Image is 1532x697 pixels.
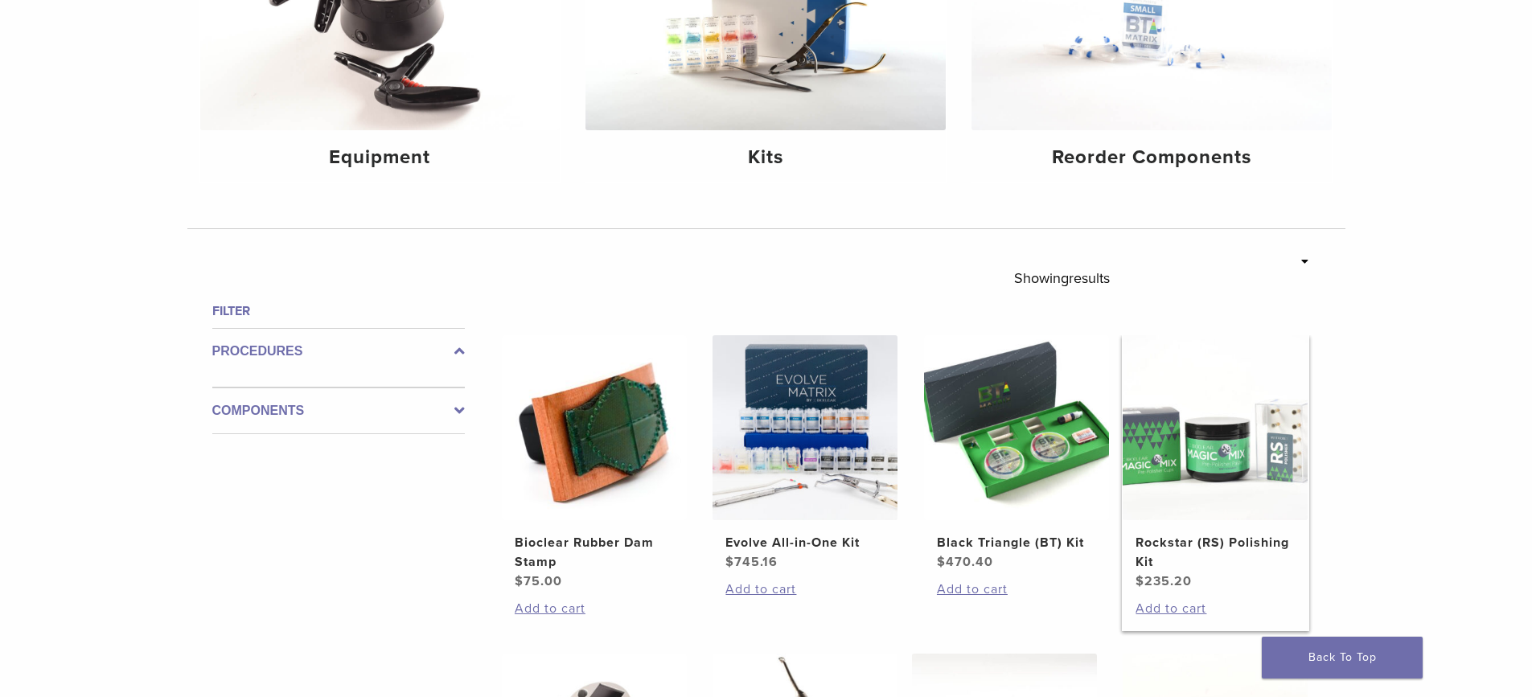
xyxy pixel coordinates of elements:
h4: Equipment [213,143,548,172]
a: Rockstar (RS) Polishing KitRockstar (RS) Polishing Kit $235.20 [1122,335,1309,591]
img: Bioclear Rubber Dam Stamp [502,335,687,520]
h2: Rockstar (RS) Polishing Kit [1136,533,1295,572]
a: Add to cart: “Rockstar (RS) Polishing Kit” [1136,599,1295,618]
p: Showing results [1014,261,1110,295]
a: Add to cart: “Evolve All-in-One Kit” [725,580,885,599]
bdi: 745.16 [725,554,778,570]
h2: Black Triangle (BT) Kit [937,533,1096,552]
bdi: 470.40 [937,554,993,570]
a: Evolve All-in-One KitEvolve All-in-One Kit $745.16 [712,335,899,572]
span: $ [937,554,946,570]
span: $ [515,573,524,589]
h4: Reorder Components [984,143,1319,172]
img: Evolve All-in-One Kit [713,335,897,520]
a: Add to cart: “Black Triangle (BT) Kit” [937,580,1096,599]
img: Black Triangle (BT) Kit [924,335,1109,520]
img: Rockstar (RS) Polishing Kit [1123,335,1308,520]
span: $ [725,554,734,570]
a: Bioclear Rubber Dam StampBioclear Rubber Dam Stamp $75.00 [501,335,688,591]
a: Black Triangle (BT) KitBlack Triangle (BT) Kit $470.40 [923,335,1111,572]
h4: Filter [212,301,465,321]
h4: Kits [598,143,933,172]
span: $ [1136,573,1144,589]
a: Add to cart: “Bioclear Rubber Dam Stamp” [515,599,674,618]
a: Back To Top [1262,637,1423,679]
h2: Evolve All-in-One Kit [725,533,885,552]
h2: Bioclear Rubber Dam Stamp [515,533,674,572]
bdi: 235.20 [1136,573,1192,589]
label: Procedures [212,342,465,361]
label: Components [212,401,465,420]
bdi: 75.00 [515,573,562,589]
